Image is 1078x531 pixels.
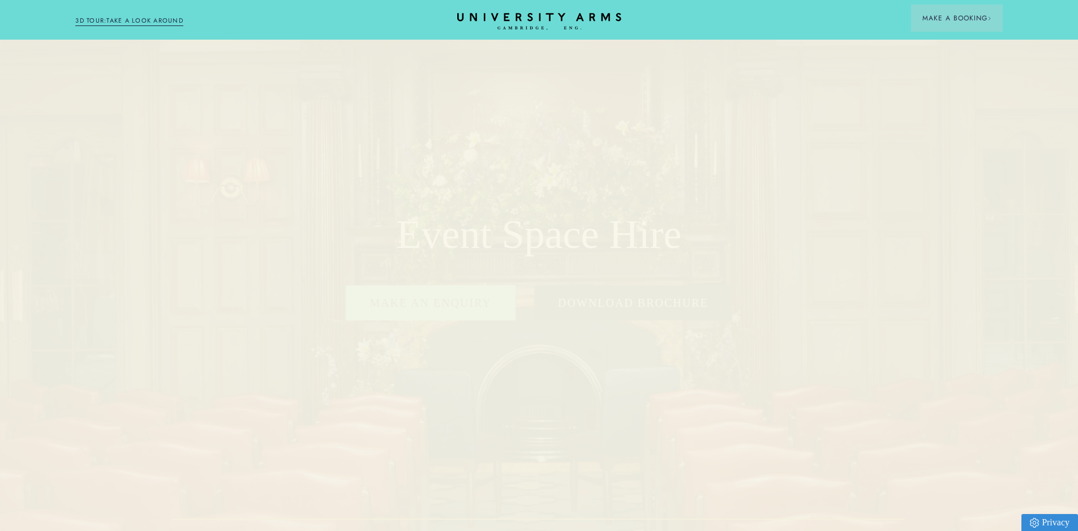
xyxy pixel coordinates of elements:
a: Make An Enquiry [346,285,516,320]
button: Make a BookingArrow icon [911,5,1003,32]
h1: Event Space Hire [313,211,766,259]
a: Privacy [1021,514,1078,531]
img: Privacy [1030,518,1039,528]
a: Home [457,13,621,31]
a: 3D TOUR:TAKE A LOOK AROUND [75,16,183,26]
span: Make a Booking [922,13,991,23]
img: Arrow icon [987,16,991,20]
a: Download Brochure [534,285,732,320]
